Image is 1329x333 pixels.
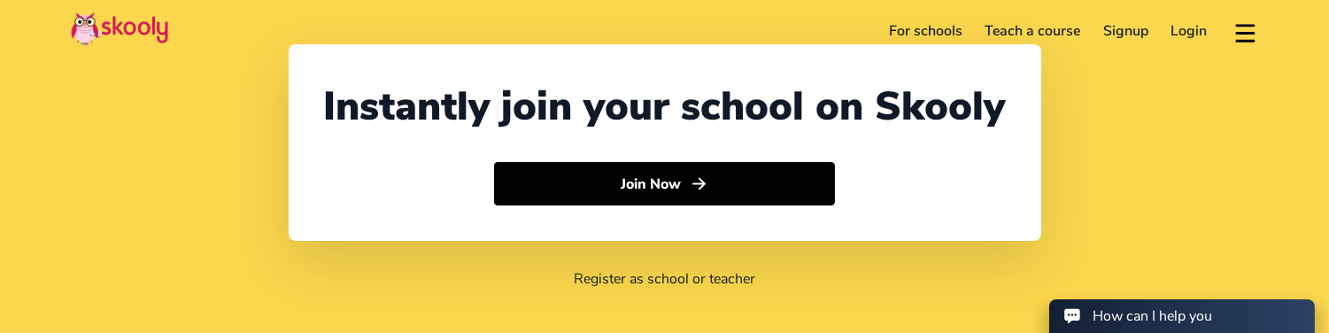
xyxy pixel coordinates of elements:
button: menu outline [1232,17,1258,46]
a: Register as school or teacher [574,269,755,289]
img: Skooly [71,12,168,46]
a: For schools [877,17,974,45]
div: Instantly join your school on Skooly [324,80,1006,134]
ion-icon: arrow forward outline [690,174,708,193]
a: Login [1160,17,1219,45]
button: Join Nowarrow forward outline [494,162,835,206]
a: Teach a course [973,17,1092,45]
a: Signup [1092,17,1160,45]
